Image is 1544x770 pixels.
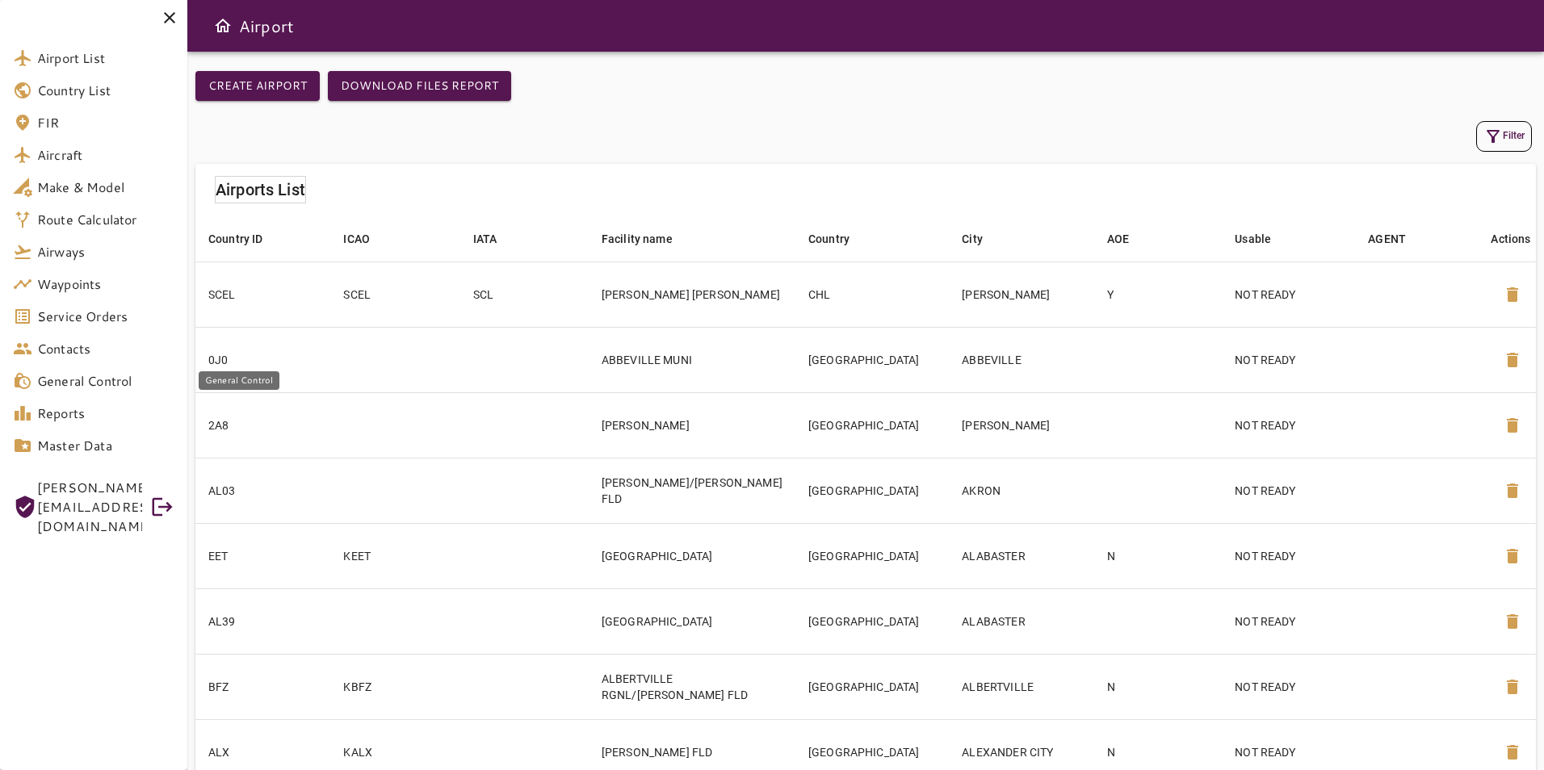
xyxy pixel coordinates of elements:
div: AOE [1107,229,1129,249]
td: AKRON [949,458,1094,523]
span: Reports [37,404,174,423]
div: Country ID [208,229,263,249]
span: delete [1503,350,1522,370]
td: AL39 [195,588,330,654]
td: [GEOGRAPHIC_DATA] [795,392,949,458]
div: Facility name [602,229,673,249]
div: General Control [199,371,279,390]
span: delete [1503,743,1522,762]
p: NOT READY [1235,744,1342,760]
button: Download Files Report [328,71,511,101]
span: delete [1503,285,1522,304]
td: [GEOGRAPHIC_DATA] [589,523,795,588]
span: Usable [1235,229,1292,249]
span: Country [808,229,871,249]
span: delete [1503,481,1522,500]
td: [PERSON_NAME] [949,262,1094,327]
button: Delete Airport [1493,341,1532,379]
button: Create airport [195,71,320,101]
p: NOT READY [1235,352,1342,368]
p: NOT READY [1235,548,1342,564]
td: ALABASTER [949,523,1094,588]
span: AOE [1107,229,1150,249]
td: ABBEVILLE MUNI [589,327,795,392]
td: [GEOGRAPHIC_DATA] [795,458,949,523]
td: [GEOGRAPHIC_DATA] [795,654,949,719]
h6: Airports List [216,177,305,203]
button: Delete Airport [1493,537,1532,575]
td: [PERSON_NAME]/[PERSON_NAME] FLD [589,458,795,523]
div: Country [808,229,850,249]
span: Waypoints [37,274,174,294]
span: delete [1503,546,1522,566]
td: 0J0 [195,327,330,392]
span: General Control [37,371,174,391]
td: N [1094,523,1222,588]
td: ALABASTER [949,588,1094,654]
td: KEET [330,523,459,588]
td: BFZ [195,654,330,719]
span: Aircraft [37,145,174,165]
span: Make & Model [37,178,174,197]
div: Usable [1235,229,1271,249]
p: NOT READY [1235,613,1342,630]
td: N [1094,654,1222,719]
td: EET [195,523,330,588]
div: City [962,229,983,249]
span: Country ID [208,229,284,249]
span: IATA [473,229,518,249]
span: delete [1503,677,1522,697]
td: [GEOGRAPHIC_DATA] [795,588,949,654]
button: Delete Airport [1493,602,1532,641]
td: [PERSON_NAME] [949,392,1094,458]
span: Contacts [37,339,174,358]
td: CHL [795,262,949,327]
p: NOT READY [1235,679,1342,695]
td: SCL [460,262,589,327]
span: Airways [37,242,174,262]
button: Delete Airport [1493,406,1532,445]
td: [GEOGRAPHIC_DATA] [589,588,795,654]
button: Delete Airport [1493,275,1532,314]
span: Service Orders [37,307,174,326]
span: AGENT [1368,229,1427,249]
button: Delete Airport [1493,471,1532,510]
td: [GEOGRAPHIC_DATA] [795,327,949,392]
td: ALBERTVILLE [949,654,1094,719]
td: ABBEVILLE [949,327,1094,392]
span: delete [1503,416,1522,435]
span: City [962,229,1004,249]
td: SCEL [195,262,330,327]
button: Open drawer [207,10,239,42]
td: [PERSON_NAME] [PERSON_NAME] [589,262,795,327]
p: NOT READY [1235,287,1342,303]
span: Route Calculator [37,210,174,229]
span: [PERSON_NAME][EMAIL_ADDRESS][DOMAIN_NAME] [37,478,142,536]
div: AGENT [1368,229,1406,249]
td: AL03 [195,458,330,523]
td: [GEOGRAPHIC_DATA] [795,523,949,588]
td: KBFZ [330,654,459,719]
button: Filter [1476,121,1532,152]
span: delete [1503,612,1522,631]
span: Country List [37,81,174,100]
span: Facility name [602,229,694,249]
p: NOT READY [1235,417,1342,433]
span: ICAO [343,229,391,249]
td: [PERSON_NAME] [589,392,795,458]
p: NOT READY [1235,483,1342,499]
span: FIR [37,113,174,132]
td: SCEL [330,262,459,327]
td: ALBERTVILLE RGNL/[PERSON_NAME] FLD [589,654,795,719]
span: Airport List [37,48,174,68]
div: IATA [473,229,497,249]
h6: Airport [239,13,294,39]
span: Master Data [37,436,174,455]
td: Y [1094,262,1222,327]
div: ICAO [343,229,370,249]
button: Delete Airport [1493,667,1532,706]
td: 2A8 [195,392,330,458]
